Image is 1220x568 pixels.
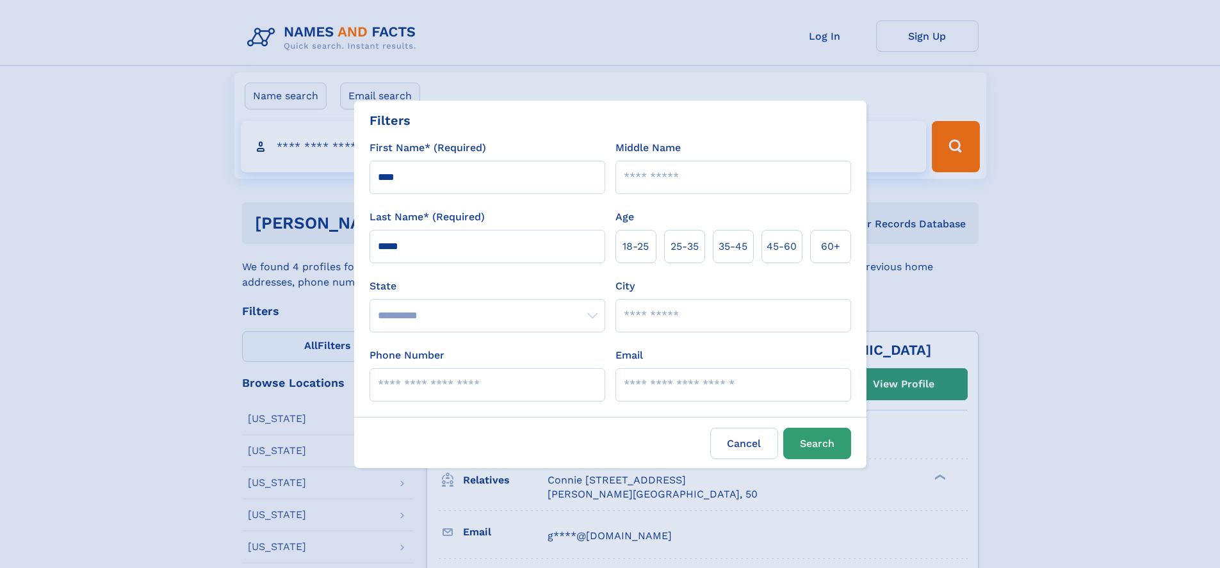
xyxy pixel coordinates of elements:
[615,140,681,156] label: Middle Name
[767,239,797,254] span: 45‑60
[370,209,485,225] label: Last Name* (Required)
[370,348,444,363] label: Phone Number
[719,239,747,254] span: 35‑45
[370,111,411,130] div: Filters
[615,279,635,294] label: City
[615,209,634,225] label: Age
[370,279,605,294] label: State
[783,428,851,459] button: Search
[370,140,486,156] label: First Name* (Required)
[615,348,643,363] label: Email
[622,239,649,254] span: 18‑25
[671,239,699,254] span: 25‑35
[710,428,778,459] label: Cancel
[821,239,840,254] span: 60+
